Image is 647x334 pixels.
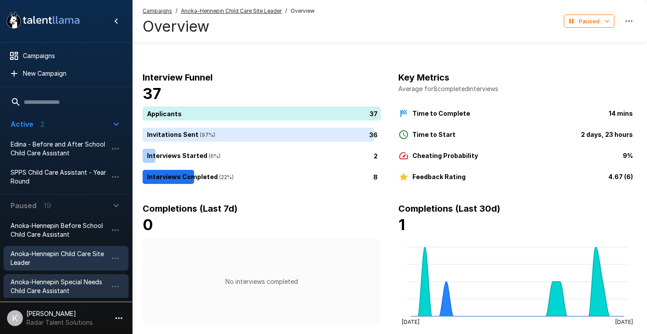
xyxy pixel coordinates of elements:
p: 37 [370,109,378,118]
b: Completions (Last 7d) [143,203,238,214]
p: 2 [374,151,378,161]
b: 14 mins [609,110,633,117]
b: 9% [623,152,633,159]
p: 36 [369,130,378,139]
b: Time to Complete [412,110,470,117]
b: 2 days, 23 hours [581,131,633,138]
b: Completions (Last 30d) [398,203,500,214]
p: Average for 8 completed interviews [398,84,636,93]
tspan: [DATE] [402,319,419,325]
b: Interview Funnel [143,72,213,83]
p: 8 [373,173,378,182]
h4: Overview [143,17,315,36]
p: No interviews completed [225,277,298,286]
b: Cheating Probability [412,152,478,159]
tspan: [DATE] [615,319,633,325]
b: Key Metrics [398,72,449,83]
b: 4.67 (6) [608,173,633,180]
b: Time to Start [412,131,456,138]
b: 1 [398,216,405,234]
button: Paused [564,15,614,28]
b: 37 [143,84,161,103]
b: Feedback Rating [412,173,466,180]
b: 0 [143,216,153,234]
